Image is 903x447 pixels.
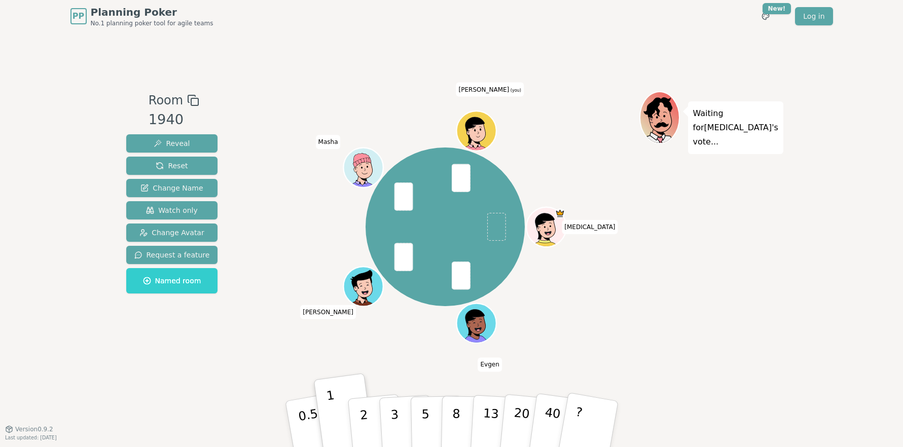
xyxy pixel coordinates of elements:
[5,425,53,433] button: Version0.9.2
[126,157,218,175] button: Reset
[756,7,775,25] button: New!
[149,109,199,130] div: 1940
[143,276,201,286] span: Named room
[73,10,84,22] span: PP
[126,223,218,242] button: Change Avatar
[763,3,791,14] div: New!
[126,179,218,197] button: Change Name
[555,208,565,218] span: nikita is the host
[134,250,210,260] span: Request a feature
[456,82,524,96] span: Click to change your name
[126,134,218,153] button: Reveal
[91,5,213,19] span: Planning Poker
[15,425,53,433] span: Version 0.9.2
[139,228,204,238] span: Change Avatar
[154,138,190,148] span: Reveal
[478,357,502,371] span: Click to change your name
[5,435,57,440] span: Last updated: [DATE]
[562,220,618,234] span: Click to change your name
[126,268,218,293] button: Named room
[326,388,341,443] p: 1
[509,88,521,92] span: (you)
[126,201,218,219] button: Watch only
[795,7,833,25] a: Log in
[300,305,356,319] span: Click to change your name
[156,161,188,171] span: Reset
[149,91,183,109] span: Room
[146,205,198,215] span: Watch only
[140,183,203,193] span: Change Name
[70,5,213,27] a: PPPlanning PokerNo.1 planning poker tool for agile teams
[91,19,213,27] span: No.1 planning poker tool for agile teams
[693,106,778,149] p: Waiting for [MEDICAL_DATA] 's vote...
[126,246,218,264] button: Request a feature
[316,135,341,149] span: Click to change your name
[458,112,495,150] button: Click to change your avatar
